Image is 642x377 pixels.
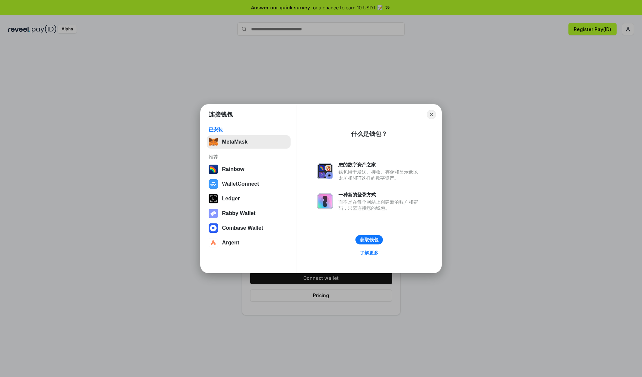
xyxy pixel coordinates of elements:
[338,192,421,198] div: 一种新的登录方式
[351,130,387,138] div: 什么是钱包？
[209,223,218,233] img: svg+xml,%3Csvg%20width%3D%2228%22%20height%3D%2228%22%20viewBox%3D%220%200%2028%2028%22%20fill%3D...
[207,236,291,249] button: Argent
[209,165,218,174] img: svg+xml,%3Csvg%20width%3D%22120%22%20height%3D%22120%22%20viewBox%3D%220%200%20120%20120%22%20fil...
[338,169,421,181] div: 钱包用于发送、接收、存储和显示像以太坊和NFT这样的数字资产。
[207,192,291,205] button: Ledger
[209,111,233,119] h1: 连接钱包
[222,210,255,216] div: Rabby Wallet
[209,179,218,189] img: svg+xml,%3Csvg%20width%3D%2228%22%20height%3D%2228%22%20viewBox%3D%220%200%2028%2028%22%20fill%3D...
[209,238,218,247] img: svg+xml,%3Csvg%20width%3D%2228%22%20height%3D%2228%22%20viewBox%3D%220%200%2028%2028%22%20fill%3D...
[207,135,291,149] button: MetaMask
[360,237,379,243] div: 获取钱包
[222,196,240,202] div: Ledger
[338,199,421,211] div: 而不是在每个网站上创建新的账户和密码，只需连接您的钱包。
[222,181,259,187] div: WalletConnect
[209,154,289,160] div: 推荐
[317,193,333,209] img: svg+xml,%3Csvg%20xmlns%3D%22http%3A%2F%2Fwww.w3.org%2F2000%2Fsvg%22%20fill%3D%22none%22%20viewBox...
[207,163,291,176] button: Rainbow
[222,139,247,145] div: MetaMask
[222,225,263,231] div: Coinbase Wallet
[209,209,218,218] img: svg+xml,%3Csvg%20xmlns%3D%22http%3A%2F%2Fwww.w3.org%2F2000%2Fsvg%22%20fill%3D%22none%22%20viewBox...
[222,240,239,246] div: Argent
[207,221,291,235] button: Coinbase Wallet
[222,166,244,172] div: Rainbow
[207,177,291,191] button: WalletConnect
[360,250,379,256] div: 了解更多
[356,248,383,257] a: 了解更多
[338,162,421,168] div: 您的数字资产之家
[209,127,289,133] div: 已安装
[209,194,218,203] img: svg+xml,%3Csvg%20xmlns%3D%22http%3A%2F%2Fwww.w3.org%2F2000%2Fsvg%22%20width%3D%2228%22%20height%3...
[355,235,383,244] button: 获取钱包
[427,110,436,119] button: Close
[207,207,291,220] button: Rabby Wallet
[317,163,333,179] img: svg+xml,%3Csvg%20xmlns%3D%22http%3A%2F%2Fwww.w3.org%2F2000%2Fsvg%22%20fill%3D%22none%22%20viewBox...
[209,137,218,147] img: svg+xml,%3Csvg%20fill%3D%22none%22%20height%3D%2233%22%20viewBox%3D%220%200%2035%2033%22%20width%...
